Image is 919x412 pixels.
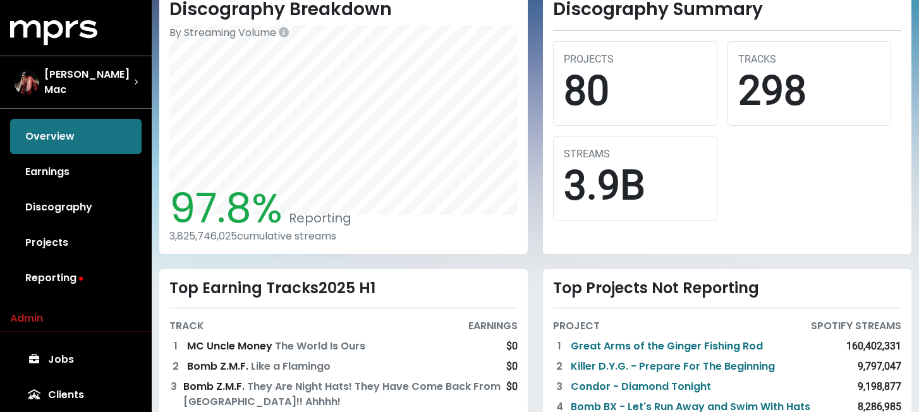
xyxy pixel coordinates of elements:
div: Top Earning Tracks 2025 H1 [169,279,518,298]
div: 9,797,047 [858,359,901,374]
div: TRACKS [738,52,881,67]
a: Killer D.Y.G. - Prepare For The Beginning [571,359,775,374]
a: Projects [10,225,142,260]
a: Discography [10,190,142,225]
div: $0 [506,379,518,409]
div: SPOTIFY STREAMS [811,318,901,334]
div: 298 [738,67,881,116]
span: 97.8% [169,180,283,236]
div: 1 [553,339,566,354]
div: 9,198,877 [858,379,901,394]
div: 3 [553,379,566,394]
div: EARNINGS [468,318,518,334]
div: $0 [506,359,518,374]
span: The World Is Ours [275,339,365,353]
a: Reporting [10,260,142,296]
a: Earnings [10,154,142,190]
div: $0 [506,339,518,354]
div: TRACK [169,318,204,334]
span: Bomb Z.M.F. [187,359,251,373]
div: 160,402,331 [846,339,901,354]
div: 1 [169,339,182,354]
div: 3 [169,379,178,409]
a: Jobs [10,342,142,377]
img: The selected account / producer [14,70,39,95]
div: STREAMS [564,147,707,162]
span: [PERSON_NAME] Mac [44,67,134,97]
div: Top Projects Not Reporting [553,279,901,298]
span: They Are Night Hats! They Have Come Back From [GEOGRAPHIC_DATA]!! Ahhhh! [183,379,501,409]
div: PROJECTS [564,52,707,67]
span: Like a Flamingo [251,359,331,373]
div: PROJECT [553,318,600,334]
span: Bomb Z.M.F. [183,379,247,394]
span: By Streaming Volume [169,25,276,40]
a: mprs logo [10,25,97,39]
div: 3.9B [564,162,707,210]
div: 2 [169,359,182,374]
span: Reporting [283,209,351,227]
a: Great Arms of the Ginger Fishing Rod [571,339,763,354]
span: MC Uncle Money [187,339,275,353]
div: 80 [564,67,707,116]
a: Condor - Diamond Tonight [571,379,711,394]
div: 3,825,746,025 cumulative streams [169,230,518,242]
div: 2 [553,359,566,374]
